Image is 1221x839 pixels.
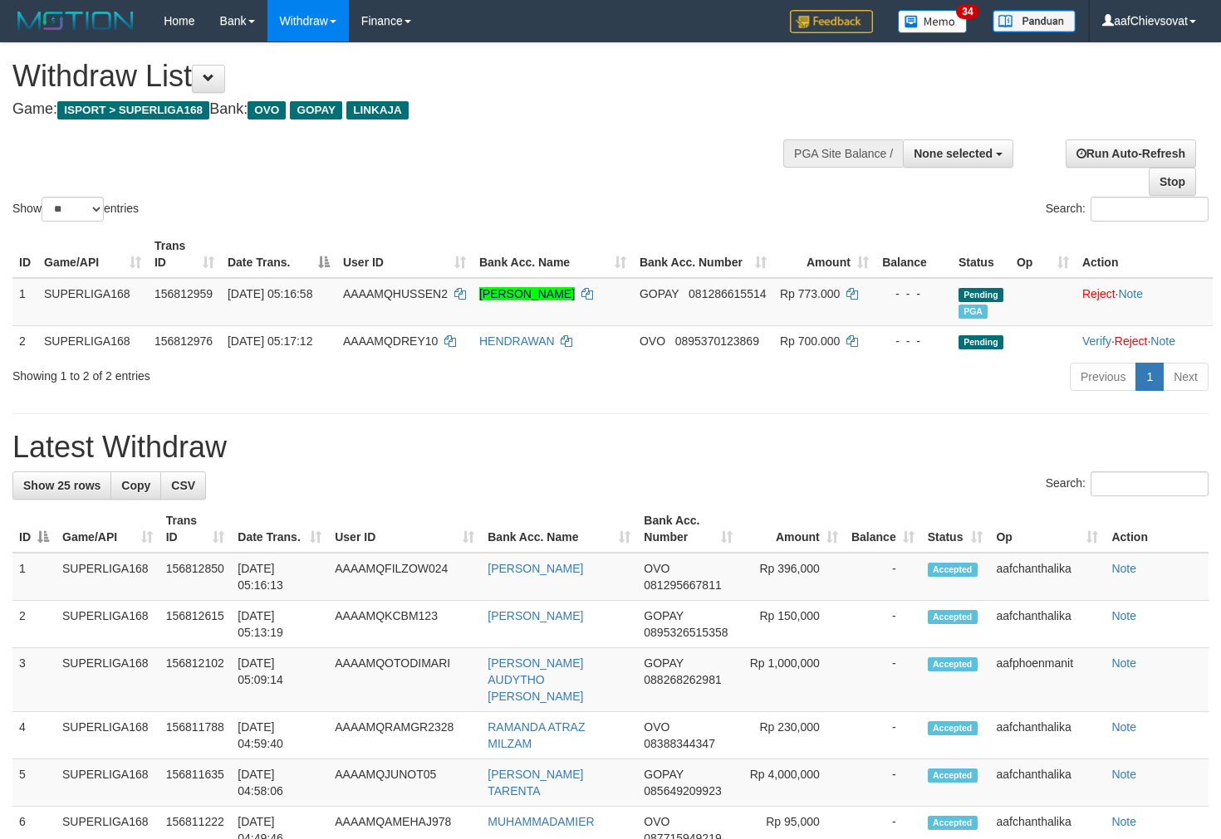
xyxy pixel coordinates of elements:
[952,231,1010,278] th: Status
[488,815,594,828] a: MUHAMMADAMIER
[1150,334,1175,348] a: Note
[644,720,669,734] span: OVO
[12,60,797,93] h1: Withdraw List
[1076,231,1213,278] th: Action
[56,759,159,807] td: SUPERLIGA168
[56,712,159,759] td: SUPERLIGA168
[640,334,665,348] span: OVO
[959,305,988,319] span: Marked by aafandaneth
[328,505,481,553] th: User ID: activate to sort column ascending
[928,610,978,624] span: Accepted
[914,147,993,160] span: None selected
[159,505,232,553] th: Trans ID: activate to sort column ascending
[328,712,481,759] td: AAAAMQRAMGR2328
[780,287,840,300] span: Rp 773.000
[1076,325,1213,356] td: · ·
[640,287,679,300] span: GOPAY
[989,648,1105,712] td: aafphoenmanit
[644,656,683,670] span: GOPAY
[488,609,583,622] a: [PERSON_NAME]
[231,759,328,807] td: [DATE] 04:58:06
[159,601,232,648] td: 156812615
[845,553,921,601] td: -
[644,784,721,798] span: Copy 085649209923 to clipboard
[739,759,844,807] td: Rp 4,000,000
[921,505,990,553] th: Status: activate to sort column ascending
[12,712,56,759] td: 4
[56,648,159,712] td: SUPERLIGA168
[1111,656,1136,670] a: Note
[12,648,56,712] td: 3
[56,553,159,601] td: SUPERLIGA168
[159,712,232,759] td: 156811788
[644,815,669,828] span: OVO
[989,505,1105,553] th: Op: activate to sort column ascending
[154,334,213,348] span: 156812976
[903,139,1013,168] button: None selected
[121,479,150,492] span: Copy
[845,759,921,807] td: -
[633,231,773,278] th: Bank Acc. Number: activate to sort column ascending
[845,712,921,759] td: -
[644,673,721,686] span: Copy 088268262981 to clipboard
[1115,334,1148,348] a: Reject
[1149,168,1196,196] a: Stop
[12,471,111,500] a: Show 25 rows
[739,505,844,553] th: Amount: activate to sort column ascending
[56,505,159,553] th: Game/API: activate to sort column ascending
[928,721,978,735] span: Accepted
[346,101,409,120] span: LINKAJA
[989,759,1105,807] td: aafchanthalika
[1082,334,1111,348] a: Verify
[231,648,328,712] td: [DATE] 05:09:14
[845,505,921,553] th: Balance: activate to sort column ascending
[928,563,978,577] span: Accepted
[644,578,721,592] span: Copy 081295667811 to clipboard
[12,278,37,326] td: 1
[773,231,875,278] th: Amount: activate to sort column ascending
[739,648,844,712] td: Rp 1,000,000
[644,626,728,639] span: Copy 0895326515358 to clipboard
[12,505,56,553] th: ID: activate to sort column descending
[956,4,978,19] span: 34
[928,657,978,671] span: Accepted
[993,10,1076,32] img: panduan.png
[488,768,583,798] a: [PERSON_NAME] TARENTA
[1118,287,1143,300] a: Note
[989,601,1105,648] td: aafchanthalika
[221,231,336,278] th: Date Trans.: activate to sort column descending
[1105,505,1209,553] th: Action
[1135,363,1164,391] a: 1
[336,231,473,278] th: User ID: activate to sort column ascending
[148,231,221,278] th: Trans ID: activate to sort column ascending
[875,231,952,278] th: Balance
[37,278,148,326] td: SUPERLIGA168
[37,231,148,278] th: Game/API: activate to sort column ascending
[959,335,1003,349] span: Pending
[12,759,56,807] td: 5
[989,553,1105,601] td: aafchanthalika
[739,553,844,601] td: Rp 396,000
[12,553,56,601] td: 1
[739,601,844,648] td: Rp 150,000
[328,648,481,712] td: AAAAMQOTODIMARI
[488,720,585,750] a: RAMANDA ATRAZ MILZAM
[248,101,286,120] span: OVO
[739,712,844,759] td: Rp 230,000
[171,479,195,492] span: CSV
[1046,197,1209,222] label: Search:
[1111,768,1136,781] a: Note
[1091,471,1209,496] input: Search:
[1111,609,1136,622] a: Note
[56,601,159,648] td: SUPERLIGA168
[928,816,978,830] span: Accepted
[160,471,206,500] a: CSV
[159,553,232,601] td: 156812850
[12,325,37,356] td: 2
[231,601,328,648] td: [DATE] 05:13:19
[228,334,312,348] span: [DATE] 05:17:12
[328,759,481,807] td: AAAAMQJUNOT05
[328,601,481,648] td: AAAAMQKCBM123
[12,361,497,384] div: Showing 1 to 2 of 2 entries
[12,431,1209,464] h1: Latest Withdraw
